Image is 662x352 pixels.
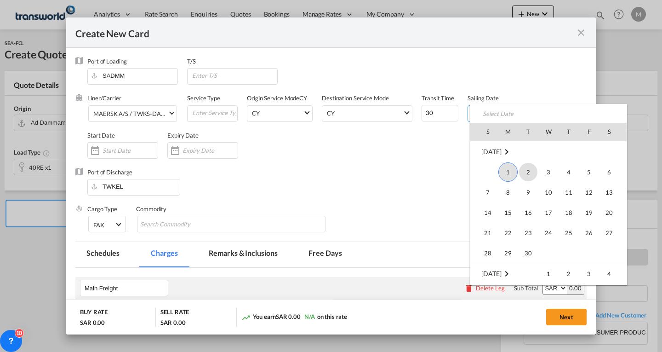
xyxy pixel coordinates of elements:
span: 4 [600,265,618,283]
tr: Week 2 [470,182,627,202]
th: F [579,123,599,141]
span: 15 [499,203,517,222]
span: 5 [580,163,598,181]
span: 13 [600,183,618,202]
td: Tuesday September 2 2025 [518,162,538,182]
td: Sunday September 14 2025 [470,202,498,223]
th: S [470,123,498,141]
td: Friday September 19 2025 [579,202,599,223]
tr: Week 1 [470,263,627,284]
span: 6 [600,163,618,181]
td: Saturday September 27 2025 [599,223,627,243]
td: Wednesday September 3 2025 [538,162,559,182]
span: 11 [559,183,578,202]
th: M [498,123,518,141]
span: 1 [539,265,558,283]
td: Sunday September 28 2025 [470,243,498,264]
span: [DATE] [481,270,501,277]
span: 2 [519,163,537,181]
td: Sunday September 7 2025 [470,182,498,202]
span: 8 [499,183,517,202]
span: 7 [479,183,497,202]
span: 27 [600,224,618,242]
td: Friday September 5 2025 [579,162,599,182]
span: 9 [519,183,537,202]
td: Tuesday September 23 2025 [518,223,538,243]
span: 19 [580,203,598,222]
td: Monday September 15 2025 [498,202,518,223]
td: Wednesday September 24 2025 [538,223,559,243]
span: 12 [580,183,598,202]
span: 20 [600,203,618,222]
td: Monday September 8 2025 [498,182,518,202]
td: Tuesday September 30 2025 [518,243,538,264]
th: T [518,123,538,141]
td: Monday September 29 2025 [498,243,518,264]
span: 4 [559,163,578,181]
span: 3 [539,163,558,181]
span: 26 [580,224,598,242]
span: 25 [559,224,578,242]
td: Saturday October 4 2025 [599,263,627,284]
span: 18 [559,203,578,222]
td: Tuesday September 9 2025 [518,182,538,202]
td: Saturday September 20 2025 [599,202,627,223]
span: 21 [479,224,497,242]
span: 29 [499,244,517,262]
td: Friday September 12 2025 [579,182,599,202]
th: W [538,123,559,141]
md-calendar: Calendar [470,123,627,285]
th: T [559,123,579,141]
td: Monday September 22 2025 [498,223,518,243]
tr: Week 5 [470,243,627,264]
td: Friday October 3 2025 [579,263,599,284]
span: 14 [479,203,497,222]
span: 10 [539,183,558,202]
td: Wednesday September 10 2025 [538,182,559,202]
td: Sunday September 21 2025 [470,223,498,243]
td: Tuesday September 16 2025 [518,202,538,223]
span: 30 [519,244,537,262]
td: Friday September 26 2025 [579,223,599,243]
span: 16 [519,203,537,222]
span: 2 [559,265,578,283]
td: Monday September 1 2025 [498,162,518,182]
tr: Week undefined [470,141,627,162]
td: Wednesday October 1 2025 [538,263,559,284]
td: October 2025 [470,263,538,284]
td: Thursday September 11 2025 [559,182,579,202]
span: [DATE] [481,148,501,156]
th: S [599,123,627,141]
td: September 2025 [470,141,627,162]
td: Wednesday September 17 2025 [538,202,559,223]
tr: Week 3 [470,202,627,223]
span: 3 [580,265,598,283]
td: Saturday September 6 2025 [599,162,627,182]
span: 28 [479,244,497,262]
td: Thursday September 4 2025 [559,162,579,182]
tr: Week 4 [470,223,627,243]
span: 23 [519,224,537,242]
td: Thursday September 18 2025 [559,202,579,223]
tr: Week 1 [470,162,627,182]
td: Thursday September 25 2025 [559,223,579,243]
span: 22 [499,224,517,242]
span: 24 [539,224,558,242]
span: 17 [539,203,558,222]
td: Thursday October 2 2025 [559,263,579,284]
td: Saturday September 13 2025 [599,182,627,202]
span: 1 [498,162,518,182]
